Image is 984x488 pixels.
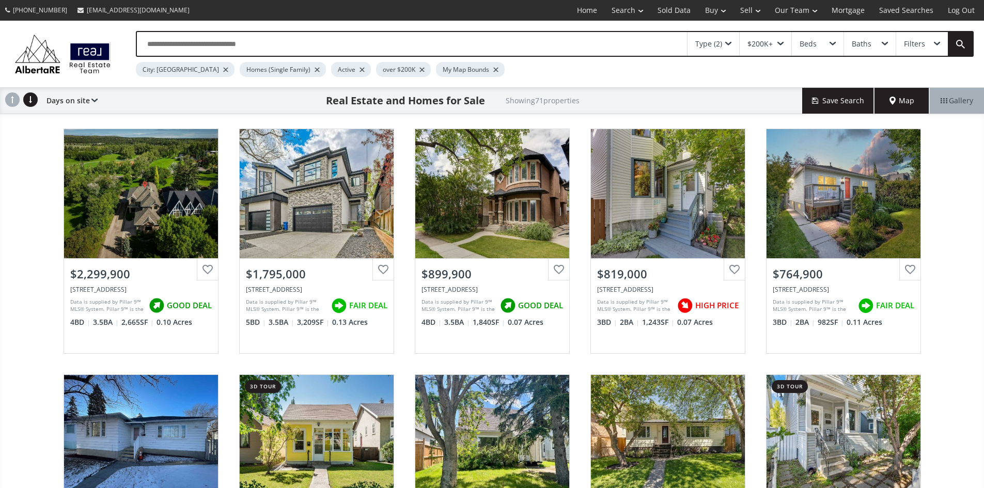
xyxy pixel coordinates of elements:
[773,317,793,327] span: 3 BD
[246,317,266,327] span: 5 BD
[855,295,876,316] img: rating icon
[329,295,349,316] img: rating icon
[421,298,495,313] div: Data is supplied by Pillar 9™ MLS® System. Pillar 9™ is the owner of the copyright in its MLS® Sy...
[41,88,98,114] div: Days on site
[93,317,119,327] span: 3.5 BA
[889,96,914,106] span: Map
[136,62,235,77] div: City: [GEOGRAPHIC_DATA]
[70,266,212,282] div: $2,299,900
[240,62,326,77] div: Homes (Single Family)
[229,118,404,364] a: $1,795,000[STREET_ADDRESS]Data is supplied by Pillar 9™ MLS® System. Pillar 9™ is the owner of th...
[874,88,929,114] div: Map
[332,317,368,327] span: 0.13 Acres
[349,300,387,311] span: FAIR DEAL
[331,62,371,77] div: Active
[404,118,580,364] a: $899,900[STREET_ADDRESS]Data is supplied by Pillar 9™ MLS® System. Pillar 9™ is the owner of the ...
[597,298,672,313] div: Data is supplied by Pillar 9™ MLS® System. Pillar 9™ is the owner of the copyright in its MLS® Sy...
[53,118,229,364] a: $2,299,900[STREET_ADDRESS]Data is supplied by Pillar 9™ MLS® System. Pillar 9™ is the owner of th...
[146,295,167,316] img: rating icon
[246,285,387,294] div: 419 29 Avenue NE, Calgary, AB T2E 2C6
[421,266,563,282] div: $899,900
[642,317,675,327] span: 1,243 SF
[167,300,212,311] span: GOOD DEAL
[795,317,815,327] span: 2 BA
[506,97,580,104] h2: Showing 71 properties
[929,88,984,114] div: Gallery
[497,295,518,316] img: rating icon
[904,40,925,48] div: Filters
[508,317,543,327] span: 0.07 Acres
[747,40,773,48] div: $200K+
[297,317,330,327] span: 3,209 SF
[10,32,115,76] img: Logo
[421,317,442,327] span: 4 BD
[847,317,882,327] span: 0.11 Acres
[802,88,874,114] button: Save Search
[756,118,931,364] a: $764,900[STREET_ADDRESS]Data is supplied by Pillar 9™ MLS® System. Pillar 9™ is the owner of the ...
[773,266,914,282] div: $764,900
[597,285,739,294] div: 239 18 Avenue NE, Calgary, AB T2E1N3
[773,285,914,294] div: 1921 Mountview Crescent NE, Calgary, AB T2E 5N4
[436,62,505,77] div: My Map Bounds
[677,317,713,327] span: 0.07 Acres
[70,298,144,313] div: Data is supplied by Pillar 9™ MLS® System. Pillar 9™ is the owner of the copyright in its MLS® Sy...
[473,317,505,327] span: 1,840 SF
[157,317,192,327] span: 0.10 Acres
[72,1,195,20] a: [EMAIL_ADDRESS][DOMAIN_NAME]
[246,298,326,313] div: Data is supplied by Pillar 9™ MLS® System. Pillar 9™ is the owner of the copyright in its MLS® Sy...
[70,317,90,327] span: 4 BD
[876,300,914,311] span: FAIR DEAL
[773,298,853,313] div: Data is supplied by Pillar 9™ MLS® System. Pillar 9™ is the owner of the copyright in its MLS® Sy...
[421,285,563,294] div: 1216 18 Avenue NW, Calgary, AB T2M 0W2
[695,300,739,311] span: HIGH PRICE
[675,295,695,316] img: rating icon
[695,40,722,48] div: Type (2)
[620,317,639,327] span: 2 BA
[597,266,739,282] div: $819,000
[269,317,294,327] span: 3.5 BA
[444,317,470,327] span: 3.5 BA
[246,266,387,282] div: $1,795,000
[518,300,563,311] span: GOOD DEAL
[818,317,844,327] span: 982 SF
[376,62,431,77] div: over $200K
[87,6,190,14] span: [EMAIL_ADDRESS][DOMAIN_NAME]
[597,317,617,327] span: 3 BD
[852,40,871,48] div: Baths
[941,96,973,106] span: Gallery
[800,40,817,48] div: Beds
[121,317,154,327] span: 2,665 SF
[70,285,212,294] div: 664 29 Avenue NW, Calgary, AB T2M 2M7
[326,93,485,108] h1: Real Estate and Homes for Sale
[13,6,67,14] span: [PHONE_NUMBER]
[580,118,756,364] a: $819,000[STREET_ADDRESS]Data is supplied by Pillar 9™ MLS® System. Pillar 9™ is the owner of the ...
